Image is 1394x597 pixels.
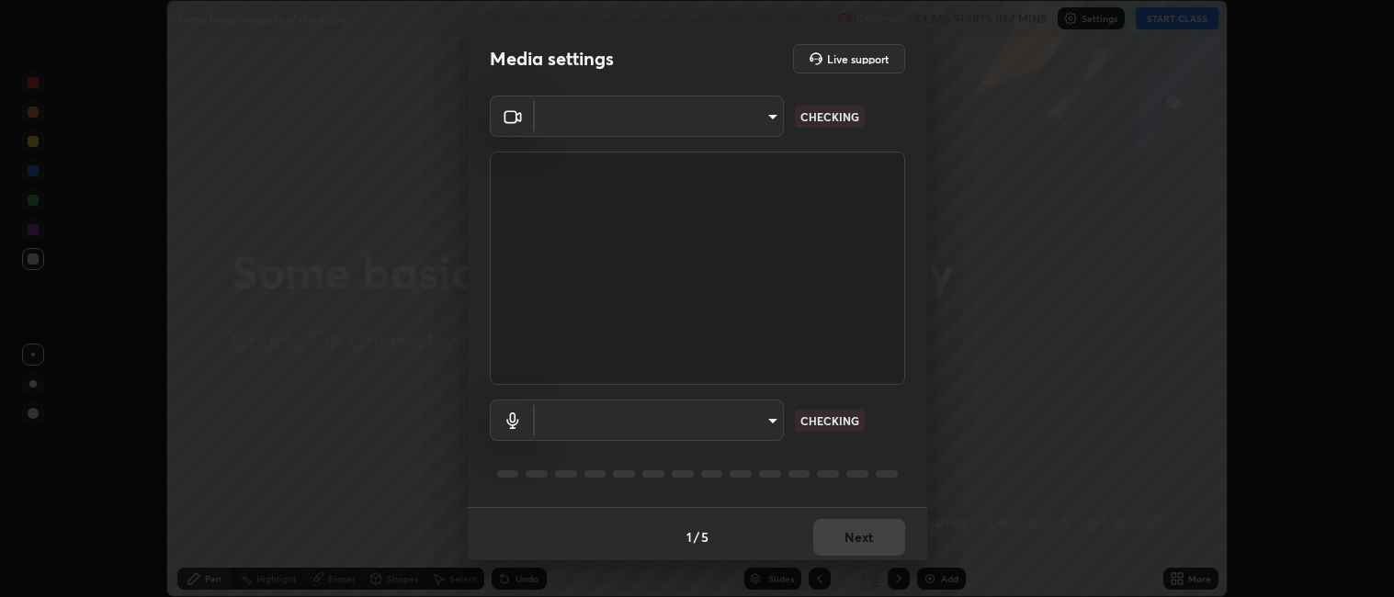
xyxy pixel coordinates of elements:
[800,108,859,125] p: CHECKING
[686,527,692,546] h4: 1
[694,527,699,546] h4: /
[800,412,859,429] p: CHECKING
[701,527,708,546] h4: 5
[827,53,889,64] h5: Live support
[535,400,784,441] div: ​
[535,96,784,137] div: ​
[490,47,614,71] h2: Media settings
